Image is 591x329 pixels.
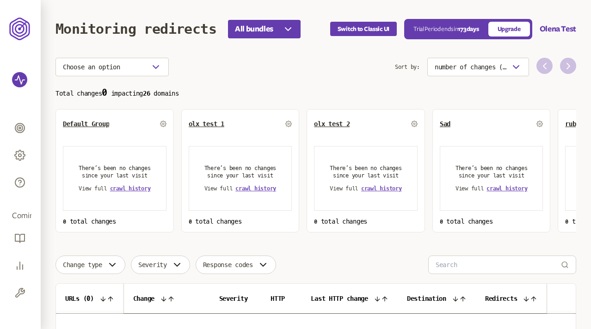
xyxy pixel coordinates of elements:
span: 173 days [458,26,479,32]
button: Response codes [196,256,276,274]
p: total changes [189,218,292,225]
p: There’s been no changes since your last visit [200,164,281,179]
p: There’s been no changes since your last visit [451,164,532,179]
button: Change type [55,256,125,274]
button: crawl history [235,185,276,192]
span: Coming soon: [12,211,29,221]
div: View full [204,185,277,192]
span: Sort by: [395,58,420,76]
p: Total changes impacting domains [55,87,576,98]
span: All bundles [235,24,273,35]
p: There’s been no changes since your last visit [326,164,406,179]
span: Destination [407,295,446,302]
p: total changes [314,218,418,225]
div: View full [79,185,151,192]
p: total changes [440,218,543,225]
span: 0 [189,219,192,225]
span: Severity [138,261,167,268]
span: 26 [143,90,150,97]
button: Switch to Classic UI [330,22,397,36]
button: Olena Test [540,24,576,35]
span: 0 [314,219,317,225]
span: 0 [63,219,66,225]
input: Search [436,256,561,274]
span: 0 [102,87,107,98]
button: crawl history [486,185,527,192]
p: There’s been no changes since your last visit [74,164,155,179]
button: Default Group [63,120,109,128]
span: Last HTTP change [311,295,368,302]
span: Redirects [485,295,517,302]
span: Response codes [203,261,253,268]
span: Severity [219,295,248,302]
button: Sad [440,120,450,128]
span: HTTP [271,295,285,302]
span: Choose an option [63,63,120,71]
button: Severity [131,256,190,274]
button: crawl history [361,185,402,192]
span: URLs ( 0 ) [65,295,94,302]
p: Trial Period ends in [413,25,479,33]
button: number of changes (high-low) [427,58,529,76]
span: number of changes (high-low) [435,63,507,71]
a: Upgrade [488,22,530,37]
button: olx test 2 [314,120,350,128]
p: total changes [63,218,166,225]
div: View full [456,185,528,192]
button: Choose an option [55,58,169,76]
div: View full [330,185,402,192]
span: Change type [63,261,102,268]
h1: Monitoring redirects [55,21,216,37]
span: Change [133,295,154,302]
button: All bundles [228,20,301,38]
button: crawl history [110,185,151,192]
span: 0 [565,219,568,225]
span: 0 [440,219,443,225]
button: olx test 1 [189,120,224,128]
